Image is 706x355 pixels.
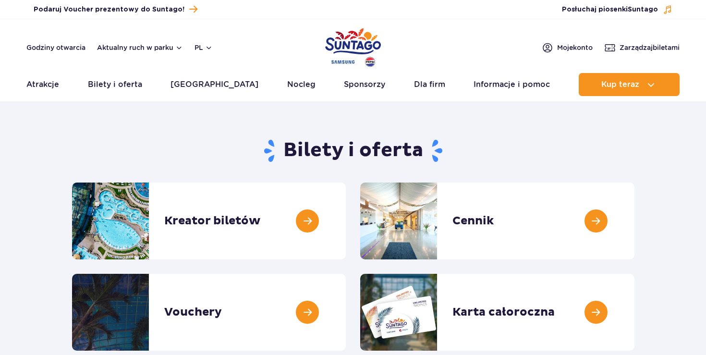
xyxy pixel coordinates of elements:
button: Posłuchaj piosenkiSuntago [562,5,672,14]
a: Bilety i oferta [88,73,142,96]
span: Posłuchaj piosenki [562,5,658,14]
span: Zarządzaj biletami [620,43,680,52]
a: [GEOGRAPHIC_DATA] [170,73,258,96]
h1: Bilety i oferta [72,138,634,163]
a: Informacje i pomoc [474,73,550,96]
a: Zarządzajbiletami [604,42,680,53]
a: Atrakcje [26,73,59,96]
a: Podaruj Voucher prezentowy do Suntago! [34,3,197,16]
a: Godziny otwarcia [26,43,85,52]
span: Kup teraz [601,80,639,89]
a: Dla firm [414,73,445,96]
span: Podaruj Voucher prezentowy do Suntago! [34,5,184,14]
span: Moje konto [557,43,593,52]
a: Park of Poland [325,24,381,68]
button: Kup teraz [579,73,680,96]
button: Aktualny ruch w parku [97,44,183,51]
a: Mojekonto [542,42,593,53]
a: Sponsorzy [344,73,385,96]
span: Suntago [628,6,658,13]
a: Nocleg [287,73,316,96]
button: pl [195,43,213,52]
